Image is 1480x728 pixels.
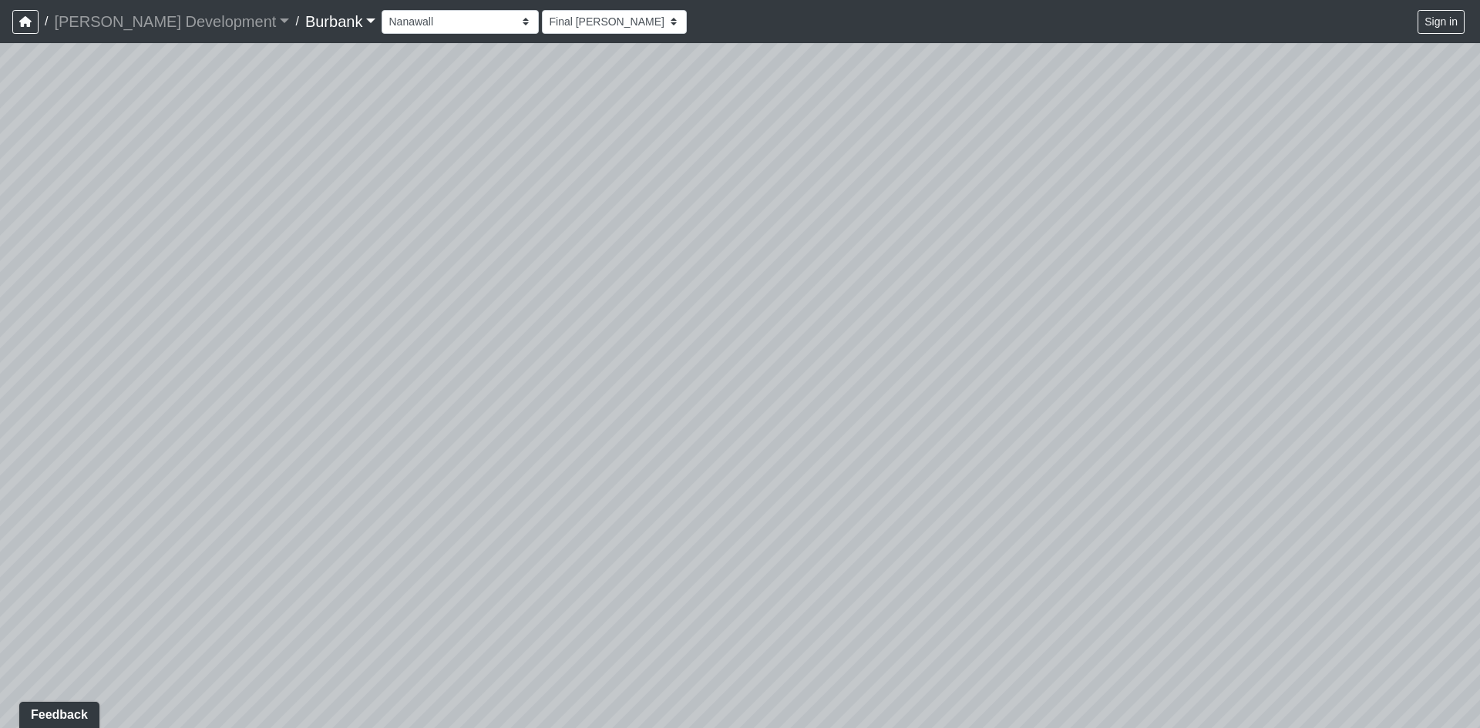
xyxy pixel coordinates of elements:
[289,6,304,37] span: /
[54,6,289,37] a: [PERSON_NAME] Development
[12,697,103,728] iframe: Ybug feedback widget
[305,6,376,37] a: Burbank
[1418,10,1465,34] button: Sign in
[39,6,54,37] span: /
